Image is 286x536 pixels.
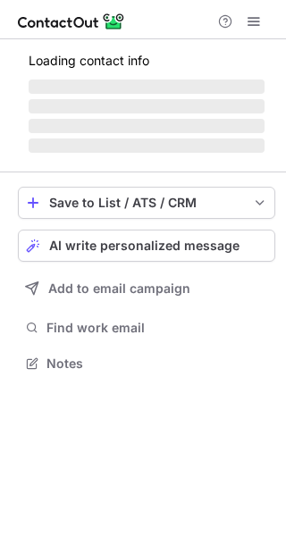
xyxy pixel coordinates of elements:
p: Loading contact info [29,54,265,68]
button: AI write personalized message [18,230,275,262]
span: ‌ [29,138,265,153]
button: save-profile-one-click [18,187,275,219]
span: Add to email campaign [48,281,190,296]
span: Find work email [46,320,268,336]
span: ‌ [29,80,265,94]
span: ‌ [29,99,265,113]
img: ContactOut v5.3.10 [18,11,125,32]
span: ‌ [29,119,265,133]
span: AI write personalized message [49,239,240,253]
button: Find work email [18,315,275,340]
button: Add to email campaign [18,272,275,305]
span: Notes [46,356,268,372]
div: Save to List / ATS / CRM [49,196,244,210]
button: Notes [18,351,275,376]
